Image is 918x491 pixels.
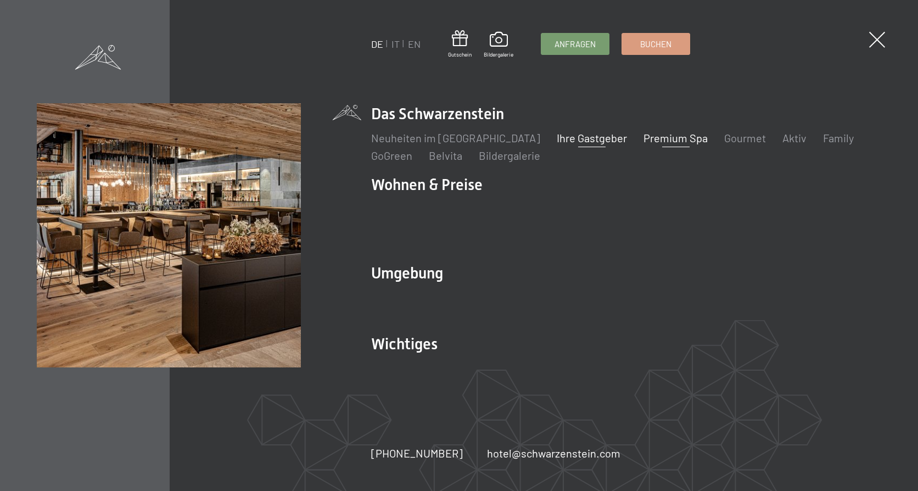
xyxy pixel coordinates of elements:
[391,38,400,50] a: IT
[371,149,412,162] a: GoGreen
[640,38,671,50] span: Buchen
[541,34,609,54] a: Anfragen
[724,131,766,144] a: Gourmet
[557,131,627,144] a: Ihre Gastgeber
[782,131,807,144] a: Aktiv
[484,32,513,58] a: Bildergalerie
[484,51,513,58] span: Bildergalerie
[823,131,854,144] a: Family
[371,38,383,50] a: DE
[479,149,540,162] a: Bildergalerie
[371,131,540,144] a: Neuheiten im [GEOGRAPHIC_DATA]
[555,38,596,50] span: Anfragen
[487,445,620,461] a: hotel@schwarzenstein.com
[448,51,472,58] span: Gutschein
[448,30,472,58] a: Gutschein
[643,131,708,144] a: Premium Spa
[408,38,421,50] a: EN
[622,34,690,54] a: Buchen
[429,149,462,162] a: Belvita
[371,445,463,461] a: [PHONE_NUMBER]
[371,447,463,460] span: [PHONE_NUMBER]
